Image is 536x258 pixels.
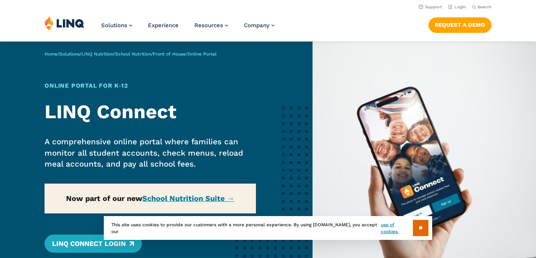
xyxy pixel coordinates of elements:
strong: LINQ Connect [45,100,176,123]
a: Company [244,22,274,29]
a: Login [448,5,466,9]
a: Solutions [101,22,132,29]
a: LINQ Nutrition [82,51,113,57]
span: Online Portal [188,51,217,57]
a: Support [419,5,442,9]
div: This site uses cookies to provide our customers with a more personal experience. By using [DOMAIN... [104,216,432,240]
a: Front of House [153,51,186,57]
a: Experience [148,22,179,29]
a: Resources [194,22,228,29]
a: Home [45,51,57,57]
a: School Nutrition [115,51,151,57]
h1: Online Portal for K‑12 [45,81,256,90]
span: Resources [194,22,223,29]
a: Solutions [59,51,80,57]
span: Company [244,22,270,29]
nav: Primary Navigation [101,16,274,41]
img: LINQ | K‑12 Software [45,16,85,30]
button: Open Search Bar [472,4,491,10]
a: use of cookies. [381,221,413,235]
span: Search [477,5,491,9]
p: A comprehensive online portal where families can monitor all student accounts, check menus, reloa... [45,136,256,170]
strong: Now part of our new [66,194,234,203]
nav: Button Navigation [428,16,491,32]
span: Solutions [101,22,127,29]
a: Request a Demo [428,17,491,32]
span: / / / / / [45,51,217,57]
